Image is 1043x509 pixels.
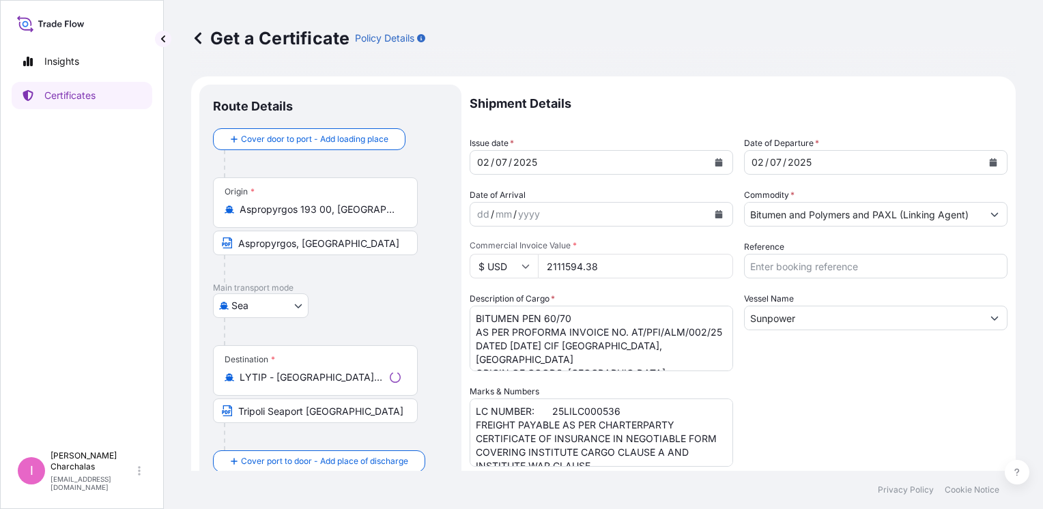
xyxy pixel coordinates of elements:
input: Type to search commodity [745,202,982,227]
div: / [491,154,494,171]
div: day, [750,154,765,171]
input: Destination [240,370,384,384]
button: Show suggestions [982,202,1007,227]
button: Calendar [708,203,730,225]
a: Privacy Policy [878,484,934,495]
p: Certificates [44,89,96,102]
div: month, [494,154,509,171]
input: Type to search vessel name or IMO [745,306,982,330]
div: Loading [390,372,401,383]
label: Marks & Numbers [470,385,539,398]
div: / [765,154,769,171]
label: Description of Cargo [470,292,555,306]
div: Destination [225,354,275,365]
div: / [509,154,512,171]
p: [EMAIL_ADDRESS][DOMAIN_NAME] [51,475,135,491]
textarea: BITUMEN PEN 60/70 AS PER PROFORMA INVOICE NO. AT/PFI/ALM/002/25 DATED [DATE] CIF [GEOGRAPHIC_DATA... [470,306,733,371]
p: Get a Certificate [191,27,349,49]
input: Enter booking reference [744,254,1008,278]
button: Cover port to door - Add place of discharge [213,450,425,472]
span: Commercial Invoice Value [470,240,733,251]
button: Show suggestions [982,306,1007,330]
div: day, [476,154,491,171]
span: Cover door to port - Add loading place [241,132,388,146]
p: Shipment Details [470,85,1008,123]
button: Select transport [213,293,309,318]
span: Issue date [470,136,514,150]
div: Origin [225,186,255,197]
button: Calendar [982,151,1004,173]
input: Enter amount [538,254,733,278]
input: Origin [240,203,401,216]
p: [PERSON_NAME] Charchalas [51,450,135,472]
label: Vessel Name [744,292,794,306]
span: Cover port to door - Add place of discharge [241,454,408,468]
button: Cover door to port - Add loading place [213,128,405,150]
div: year, [786,154,813,171]
span: Date of Departure [744,136,819,150]
input: Text to appear on certificate [213,231,418,255]
a: Cookie Notice [945,484,999,495]
div: year, [517,206,541,222]
div: month, [769,154,783,171]
div: / [783,154,786,171]
p: Main transport mode [213,282,448,293]
span: Sea [231,299,248,312]
p: Route Details [213,98,293,115]
a: Certificates [12,82,152,109]
div: / [513,206,517,222]
span: Date of Arrival [470,188,526,202]
div: year, [512,154,539,171]
a: Insights [12,48,152,75]
textarea: LC NUMBER: 25LILC000536 FREIGHT PAYABLE AS PER CHARTERPARTY CERTIFICATE OF INSURANCE IN NEGOTIABL... [470,398,733,467]
input: Text to appear on certificate [213,398,418,423]
div: month, [494,206,513,222]
p: Policy Details [355,31,414,45]
button: Calendar [708,151,730,173]
span: I [30,464,33,478]
label: Reference [744,240,784,254]
div: day, [476,206,491,222]
label: Commodity [744,188,795,202]
p: Insights [44,55,79,68]
div: / [491,206,494,222]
